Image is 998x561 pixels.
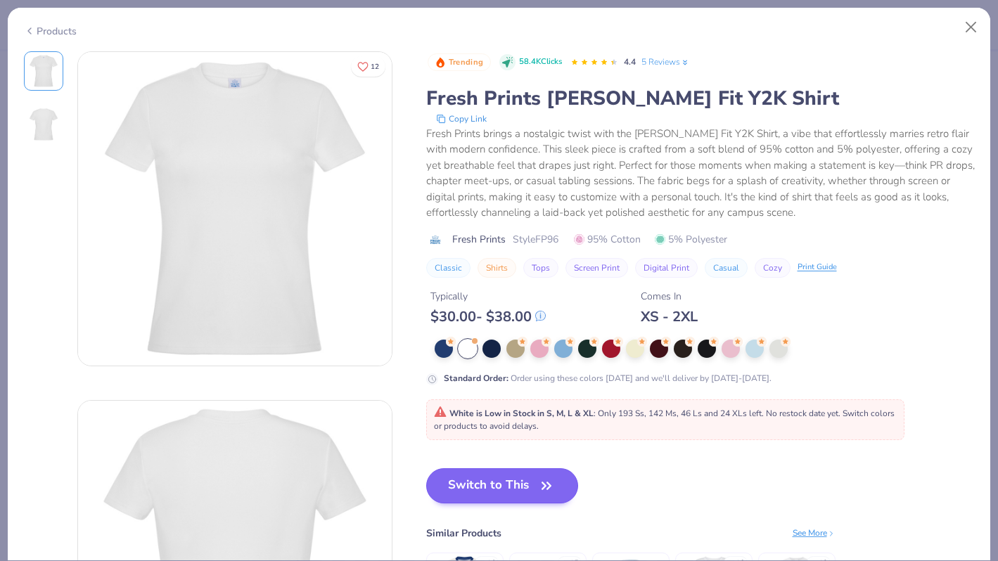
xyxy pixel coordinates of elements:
[27,108,60,141] img: Back
[24,24,77,39] div: Products
[27,54,60,88] img: Front
[449,408,594,419] strong: White is Low in Stock in S, M, L & XL
[958,14,985,41] button: Close
[793,527,836,539] div: See More
[432,112,491,126] button: copy to clipboard
[655,232,727,247] span: 5% Polyester
[426,526,501,541] div: Similar Products
[755,258,791,278] button: Cozy
[426,85,975,112] div: Fresh Prints [PERSON_NAME] Fit Y2K Shirt
[574,232,641,247] span: 95% Cotton
[430,289,546,304] div: Typically
[641,308,698,325] div: XS - 2XL
[452,232,506,247] span: Fresh Prints
[444,372,772,385] div: Order using these colors [DATE] and we'll deliver by [DATE]-[DATE].
[449,58,483,66] span: Trending
[513,232,558,247] span: Style FP96
[426,468,579,503] button: Switch to This
[434,408,895,432] span: : Only 193 Ss, 142 Ms, 46 Ls and 24 XLs left. No restock date yet. Switch colors or products to a...
[641,289,698,304] div: Comes In
[426,234,445,245] img: brand logo
[624,56,636,67] span: 4.4
[426,126,975,221] div: Fresh Prints brings a nostalgic twist with the [PERSON_NAME] Fit Y2K Shirt, a vibe that effortles...
[428,53,491,72] button: Badge Button
[565,258,628,278] button: Screen Print
[444,373,508,384] strong: Standard Order :
[635,258,698,278] button: Digital Print
[641,56,690,68] a: 5 Reviews
[478,258,516,278] button: Shirts
[435,57,446,68] img: Trending sort
[78,52,392,366] img: Front
[430,308,546,325] div: $ 30.00 - $ 38.00
[371,63,379,70] span: 12
[523,258,558,278] button: Tops
[705,258,748,278] button: Casual
[351,56,385,77] button: Like
[798,262,837,273] div: Print Guide
[426,258,471,278] button: Classic
[519,56,562,68] span: 58.4K Clicks
[570,51,618,74] div: 4.4 Stars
